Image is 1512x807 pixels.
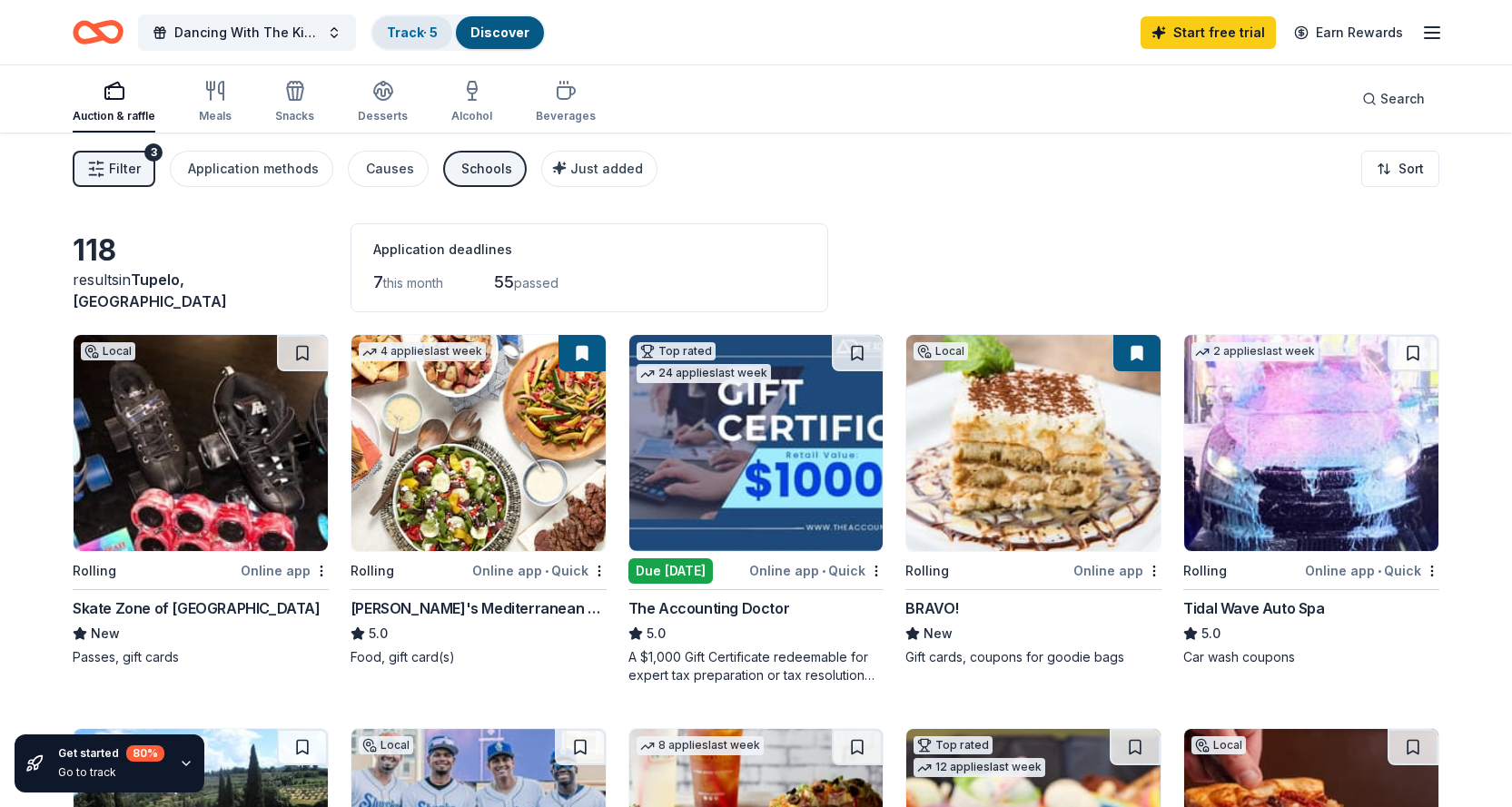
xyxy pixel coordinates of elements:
div: Due [DATE] [628,558,713,584]
div: Application deadlines [373,239,805,261]
div: BRAVO! [905,597,959,619]
div: Beverages [536,109,596,123]
div: 3 [144,143,163,162]
span: • [545,564,548,578]
div: Skate Zone of [GEOGRAPHIC_DATA] [73,597,321,619]
img: Image for Skate Zone of Tupelo [74,335,328,551]
a: Image for Taziki's Mediterranean Cafe4 applieslast weekRollingOnline app•Quick[PERSON_NAME]'s Med... [351,334,607,666]
span: New [91,623,120,645]
img: Image for BRAVO! [906,335,1161,551]
div: Online app Quick [472,559,607,582]
div: 12 applies last week [914,758,1045,777]
span: in [73,271,227,310]
div: Online app [1073,559,1161,582]
div: Local [914,342,968,360]
a: Start free trial [1141,16,1276,49]
span: • [822,564,825,578]
span: 5.0 [1201,623,1220,645]
div: Online app [241,559,329,582]
button: Auction & raffle [73,73,155,133]
div: Local [81,342,135,360]
span: passed [514,275,558,290]
span: Just added [570,161,643,176]
div: Schools [461,158,512,180]
div: 118 [73,232,329,269]
div: Passes, gift cards [73,648,329,666]
button: Dancing With The King [138,15,356,51]
div: Top rated [637,342,716,360]
div: Application methods [188,158,319,180]
div: Go to track [58,765,164,780]
div: Gift cards, coupons for goodie bags [905,648,1161,666]
div: 80 % [126,745,164,762]
a: Track· 5 [387,25,438,40]
div: Rolling [905,560,949,582]
div: 4 applies last week [359,342,486,361]
div: Desserts [358,109,408,123]
img: Image for The Accounting Doctor [629,335,884,551]
div: results [73,269,329,312]
div: A $1,000 Gift Certificate redeemable for expert tax preparation or tax resolution services—recipi... [628,648,884,684]
div: Top rated [914,736,993,754]
button: Just added [541,151,657,187]
div: Snacks [275,109,314,123]
span: this month [383,275,443,290]
button: Snacks [275,73,314,133]
div: 2 applies last week [1191,342,1319,361]
span: Filter [109,158,141,180]
a: Home [73,11,124,54]
a: Image for Skate Zone of TupeloLocalRollingOnline appSkate Zone of [GEOGRAPHIC_DATA]NewPasses, gif... [73,334,329,666]
div: Rolling [73,560,116,582]
button: Desserts [358,73,408,133]
div: Online app Quick [749,559,884,582]
button: Search [1348,81,1439,117]
button: Sort [1361,151,1439,187]
a: Earn Rewards [1283,16,1414,49]
div: Online app Quick [1305,559,1439,582]
a: Image for The Accounting DoctorTop rated24 applieslast weekDue [DATE]Online app•QuickThe Accounti... [628,334,884,684]
div: Rolling [1183,560,1227,582]
span: Sort [1398,158,1424,180]
button: Causes [348,151,429,187]
div: Local [359,736,413,754]
a: Discover [470,25,529,40]
div: [PERSON_NAME]'s Mediterranean Cafe [351,597,607,619]
span: • [1378,564,1381,578]
button: Schools [443,151,527,187]
span: 55 [494,272,514,291]
button: Track· 5Discover [371,15,546,51]
button: Beverages [536,73,596,133]
div: Get started [58,745,164,762]
a: Image for BRAVO!LocalRollingOnline appBRAVO!NewGift cards, coupons for goodie bags [905,334,1161,666]
div: Causes [366,158,414,180]
div: Tidal Wave Auto Spa [1183,597,1324,619]
div: Alcohol [451,109,492,123]
span: 5.0 [647,623,666,645]
span: Dancing With The King [174,22,320,44]
div: Auction & raffle [73,109,155,123]
div: 8 applies last week [637,736,764,755]
img: Image for Taziki's Mediterranean Cafe [351,335,606,551]
button: Filter3 [73,151,155,187]
a: Image for Tidal Wave Auto Spa2 applieslast weekRollingOnline app•QuickTidal Wave Auto Spa5.0Car w... [1183,334,1439,666]
span: 5.0 [369,623,388,645]
button: Application methods [170,151,333,187]
span: Search [1380,88,1425,110]
button: Meals [199,73,232,133]
img: Image for Tidal Wave Auto Spa [1184,335,1438,551]
div: The Accounting Doctor [628,597,790,619]
div: Local [1191,736,1246,754]
div: Meals [199,109,232,123]
span: 7 [373,272,383,291]
div: Food, gift card(s) [351,648,607,666]
div: Car wash coupons [1183,648,1439,666]
span: New [924,623,953,645]
div: Rolling [351,560,394,582]
span: Tupelo, [GEOGRAPHIC_DATA] [73,271,227,310]
div: 24 applies last week [637,364,771,383]
button: Alcohol [451,73,492,133]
